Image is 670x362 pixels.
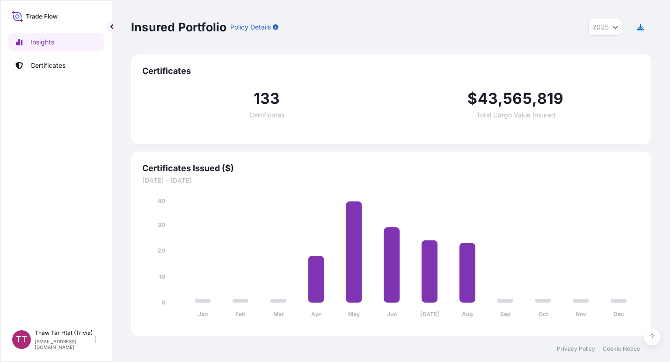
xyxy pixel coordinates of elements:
[311,311,321,318] tspan: Apr
[254,91,280,106] span: 133
[198,311,208,318] tspan: Jan
[142,65,640,77] span: Certificates
[539,311,548,318] tspan: Oct
[603,345,640,353] a: Cookie Notice
[588,19,622,36] button: Year Selector
[35,329,93,337] p: Thaw Tar Htat (Trivia)
[8,33,104,51] a: Insights
[235,311,246,318] tspan: Feb
[30,37,54,47] p: Insights
[532,91,537,106] span: ,
[230,22,271,32] p: Policy Details
[158,247,165,254] tspan: 20
[498,91,503,106] span: ,
[557,345,595,353] a: Privacy Policy
[142,176,640,185] span: [DATE] - [DATE]
[159,273,165,280] tspan: 10
[273,311,284,318] tspan: Mar
[158,197,165,204] tspan: 40
[35,339,93,350] p: [EMAIL_ADDRESS][DOMAIN_NAME]
[537,91,564,106] span: 819
[613,311,624,318] tspan: Dec
[131,20,226,35] p: Insured Portfolio
[161,299,165,306] tspan: 0
[249,112,284,118] span: Certificates
[467,91,477,106] span: $
[142,163,640,174] span: Certificates Issued ($)
[16,335,27,344] span: TT
[8,56,104,75] a: Certificates
[420,311,439,318] tspan: [DATE]
[462,311,473,318] tspan: Aug
[158,221,165,228] tspan: 30
[478,91,498,106] span: 43
[348,311,360,318] tspan: May
[500,311,511,318] tspan: Sep
[30,61,66,70] p: Certificates
[387,311,397,318] tspan: Jun
[476,112,555,118] span: Total Cargo Value Insured
[503,91,532,106] span: 565
[592,22,609,32] span: 2025
[575,311,587,318] tspan: Nov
